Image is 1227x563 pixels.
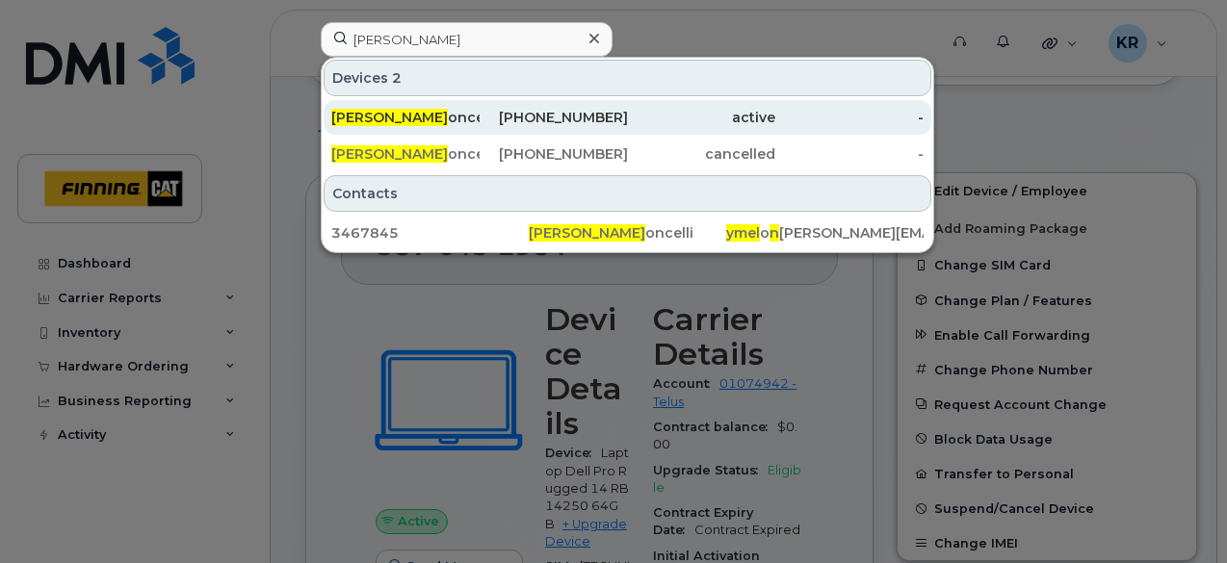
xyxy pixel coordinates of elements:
div: Devices [324,60,931,96]
div: oncelli [331,144,480,164]
span: ymel [726,224,760,242]
div: [PHONE_NUMBER] [480,108,628,127]
div: active [628,108,776,127]
div: [PHONE_NUMBER] [480,144,628,164]
input: Find something... [321,22,613,57]
div: Contacts [324,175,931,212]
span: [PERSON_NAME] [529,224,645,242]
div: o [PERSON_NAME][EMAIL_ADDRESS][DOMAIN_NAME] [726,223,924,243]
div: oncelli [529,223,726,243]
a: [PERSON_NAME]oncelli[PHONE_NUMBER]cancelled- [324,137,931,171]
div: - [775,108,924,127]
div: - [775,144,924,164]
div: oncelli [331,108,480,127]
span: 2 [392,68,402,88]
span: n [770,224,779,242]
iframe: Messenger Launcher [1143,479,1213,549]
span: [PERSON_NAME] [331,145,448,163]
div: 3467845 [331,223,529,243]
a: 3467845[PERSON_NAME]oncelliymelon[PERSON_NAME][EMAIL_ADDRESS][DOMAIN_NAME] [324,216,931,250]
a: [PERSON_NAME]oncelli[PHONE_NUMBER]active- [324,100,931,135]
div: cancelled [628,144,776,164]
span: [PERSON_NAME] [331,109,448,126]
